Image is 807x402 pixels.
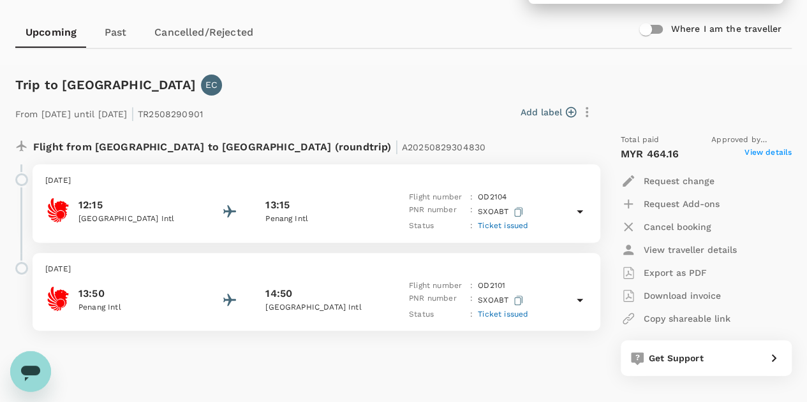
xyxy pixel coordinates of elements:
p: : [470,220,473,233]
a: Cancelled/Rejected [144,17,263,48]
p: : [470,292,473,308]
p: Request change [644,175,714,187]
p: [GEOGRAPHIC_DATA] Intl [78,213,193,226]
span: | [131,104,135,122]
button: Download invoice [621,284,721,307]
a: Upcoming [15,17,87,48]
span: View details [744,147,792,162]
p: View traveller details [644,243,737,256]
p: [DATE] [45,263,588,276]
button: View traveller details [621,238,737,261]
button: Request Add-ons [621,192,720,215]
p: 12:15 [78,197,193,213]
h6: Where I am the traveller [670,22,781,36]
p: SXOABT [478,292,526,308]
img: Batik Air Malaysia [45,286,71,312]
p: : [470,204,473,220]
p: 13:15 [265,197,290,213]
p: Copy shareable link [644,312,730,325]
h6: Trip to [GEOGRAPHIC_DATA] [15,75,196,95]
span: Get Support [649,353,704,363]
p: Download invoice [644,289,721,302]
p: EC [205,78,218,91]
img: Batik Air Malaysia [45,197,71,223]
p: Status [409,220,465,233]
p: From [DATE] until [DATE] TR2508290901 [15,101,203,124]
p: : [470,191,473,204]
p: Flight number [409,280,465,292]
button: Copy shareable link [621,307,730,330]
span: Approved by [711,134,792,147]
p: 13:50 [78,286,193,301]
p: Penang Intl [78,301,193,314]
p: : [470,280,473,292]
span: Total paid [621,134,660,147]
p: Request Add-ons [644,197,720,210]
p: SXOABT [478,204,526,220]
p: Penang Intl [265,213,380,226]
iframe: Button to launch messaging window [10,351,51,392]
span: Ticket issued [478,310,528,319]
button: Add label [521,106,576,118]
span: A20250829304830 [402,142,485,152]
p: OD 2104 [478,191,507,204]
p: Cancel booking [644,220,711,233]
button: Request change [621,169,714,192]
p: OD 2101 [478,280,505,292]
span: Ticket issued [478,221,528,230]
p: PNR number [409,204,465,220]
p: 14:50 [265,286,292,301]
p: Status [409,308,465,321]
p: [GEOGRAPHIC_DATA] Intl [265,301,380,314]
p: PNR number [409,292,465,308]
p: : [470,308,473,321]
p: MYR 464.16 [621,147,679,162]
p: Flight from [GEOGRAPHIC_DATA] to [GEOGRAPHIC_DATA] (roundtrip) [33,134,485,157]
button: Cancel booking [621,215,711,238]
p: [DATE] [45,175,588,187]
a: Past [87,17,144,48]
p: Flight number [409,191,465,204]
button: Export as PDF [621,261,707,284]
p: Export as PDF [644,266,707,279]
span: | [394,138,398,155]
